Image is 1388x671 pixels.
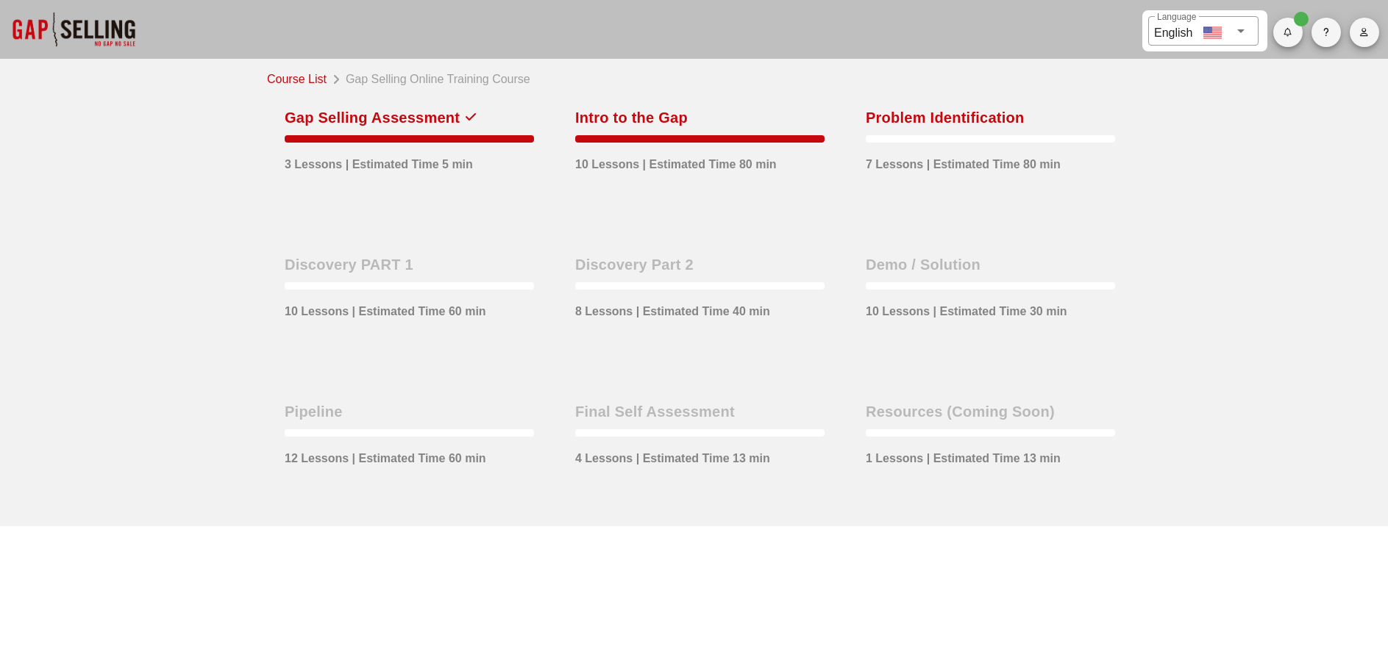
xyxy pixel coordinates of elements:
div: 1 Lessons | Estimated Time 13 min [866,442,1061,467]
div: LanguageEnglish [1148,16,1259,46]
div: Pipeline [285,400,343,423]
div: 7 Lessons | Estimated Time 80 min [866,148,1061,173]
div: Gap Selling Online Training Course [340,68,530,88]
div: 4 Lessons | Estimated Time 13 min [575,442,770,467]
a: Course List [267,68,332,88]
div: Final Self Assessment [575,400,735,423]
div: 3 Lessons | Estimated Time 5 min [285,148,473,173]
label: Language [1157,12,1196,23]
div: Problem Identification [866,106,1025,129]
div: Discovery PART 1 [285,253,413,276]
div: 8 Lessons | Estimated Time 40 min [575,295,770,320]
div: Demo / Solution [866,253,981,276]
div: English [1154,21,1192,42]
div: Gap Selling Assessment [285,106,460,129]
div: Intro to the Gap [575,106,688,129]
div: 10 Lessons | Estimated Time 80 min [575,148,777,173]
div: 10 Lessons | Estimated Time 60 min [285,295,486,320]
div: Resources (Coming Soon) [866,400,1055,423]
div: 10 Lessons | Estimated Time 30 min [866,295,1067,320]
div: Discovery Part 2 [575,253,694,276]
div: 12 Lessons | Estimated Time 60 min [285,442,486,467]
span: Badge [1294,12,1309,26]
